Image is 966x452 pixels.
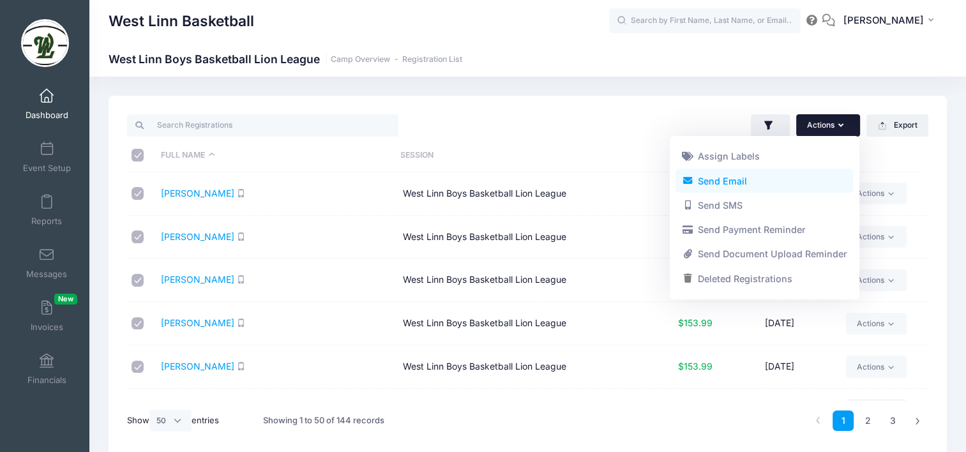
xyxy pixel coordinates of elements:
[31,322,63,333] span: Invoices
[634,139,714,172] th: Paid: activate to sort column ascending
[675,218,853,242] a: Send Payment Reminder
[675,242,853,266] a: Send Document Upload Reminder
[331,55,390,64] a: Camp Overview
[846,269,907,291] a: Actions
[719,345,840,389] td: [DATE]
[161,361,234,372] a: [PERSON_NAME]
[17,294,77,338] a: InvoicesNew
[17,347,77,391] a: Financials
[396,302,638,345] td: West Linn Boys Basketball Lion League
[402,55,462,64] a: Registration List
[161,231,234,242] a: [PERSON_NAME]
[675,267,853,291] a: Deleted Registrations
[857,411,879,432] a: 2
[719,389,840,432] td: [DATE]
[396,389,638,432] td: West Linn Boys Basketball Lion League
[109,52,462,66] h1: West Linn Boys Basketball Lion League
[31,216,62,227] span: Reports
[127,114,398,136] input: Search Registrations
[237,232,245,241] i: SMS enabled
[237,319,245,327] i: SMS enabled
[161,317,234,328] a: [PERSON_NAME]
[237,189,245,197] i: SMS enabled
[396,259,638,302] td: West Linn Boys Basketball Lion League
[155,139,394,172] th: Full Name: activate to sort column descending
[237,362,245,370] i: SMS enabled
[396,216,638,259] td: West Linn Boys Basketball Lion League
[27,375,66,386] span: Financials
[17,82,77,126] a: Dashboard
[17,241,77,285] a: Messages
[796,114,860,136] button: Actions
[17,188,77,232] a: Reports
[675,144,853,169] a: Assign Labels
[675,193,853,218] a: Send SMS
[675,169,853,193] a: Send Email
[882,411,903,432] a: 3
[127,410,219,432] label: Show entries
[149,410,192,432] select: Showentries
[17,135,77,179] a: Event Setup
[237,275,245,283] i: SMS enabled
[109,6,254,36] h1: West Linn Basketball
[263,406,384,435] div: Showing 1 to 50 of 144 records
[26,269,67,280] span: Messages
[26,110,68,121] span: Dashboard
[21,19,69,67] img: West Linn Basketball
[23,163,71,174] span: Event Setup
[846,313,907,335] a: Actions
[54,294,77,305] span: New
[396,172,638,216] td: West Linn Boys Basketball Lion League
[161,188,234,199] a: [PERSON_NAME]
[396,345,638,389] td: West Linn Boys Basketball Lion League
[846,226,907,248] a: Actions
[846,356,907,377] a: Actions
[609,8,801,34] input: Search by First Name, Last Name, or Email...
[394,139,633,172] th: Session: activate to sort column ascending
[846,183,907,204] a: Actions
[835,6,947,36] button: [PERSON_NAME]
[833,411,854,432] a: 1
[846,399,907,421] a: Actions
[866,114,928,136] button: Export
[161,274,234,285] a: [PERSON_NAME]
[678,361,713,372] span: $153.99
[719,302,840,345] td: [DATE]
[843,13,924,27] span: [PERSON_NAME]
[678,317,713,328] span: $153.99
